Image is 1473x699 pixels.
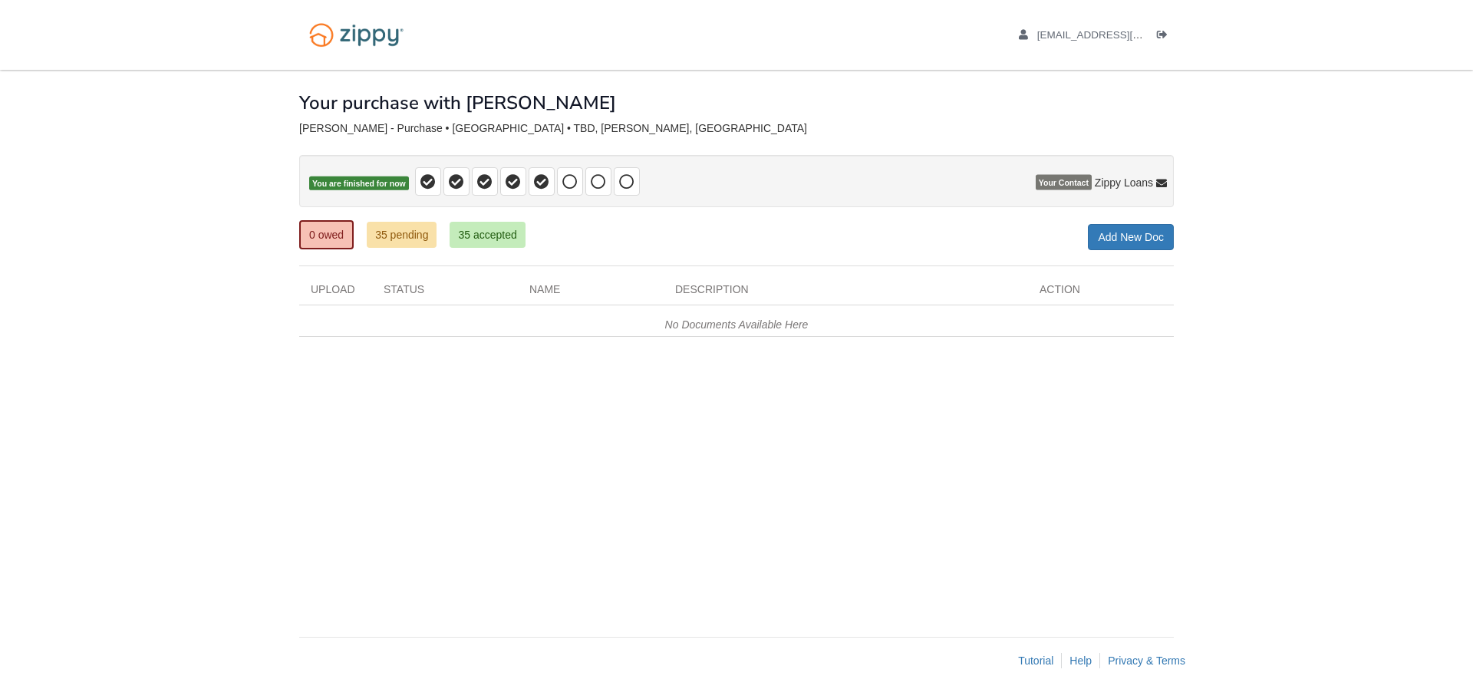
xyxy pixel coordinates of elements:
[450,222,525,248] a: 35 accepted
[1108,654,1185,667] a: Privacy & Terms
[1028,282,1174,305] div: Action
[372,282,518,305] div: Status
[1157,29,1174,45] a: Log out
[665,318,809,331] em: No Documents Available Here
[664,282,1028,305] div: Description
[1019,29,1213,45] a: edit profile
[1036,175,1092,190] span: Your Contact
[1088,224,1174,250] a: Add New Doc
[1095,175,1153,190] span: Zippy Loans
[299,122,1174,135] div: [PERSON_NAME] - Purchase • [GEOGRAPHIC_DATA] • TBD, [PERSON_NAME], [GEOGRAPHIC_DATA]
[1069,654,1092,667] a: Help
[518,282,664,305] div: Name
[299,220,354,249] a: 0 owed
[299,93,616,113] h1: Your purchase with [PERSON_NAME]
[367,222,437,248] a: 35 pending
[1037,29,1213,41] span: ajakkcarr@gmail.com
[299,15,414,54] img: Logo
[1018,654,1053,667] a: Tutorial
[309,176,409,191] span: You are finished for now
[299,282,372,305] div: Upload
